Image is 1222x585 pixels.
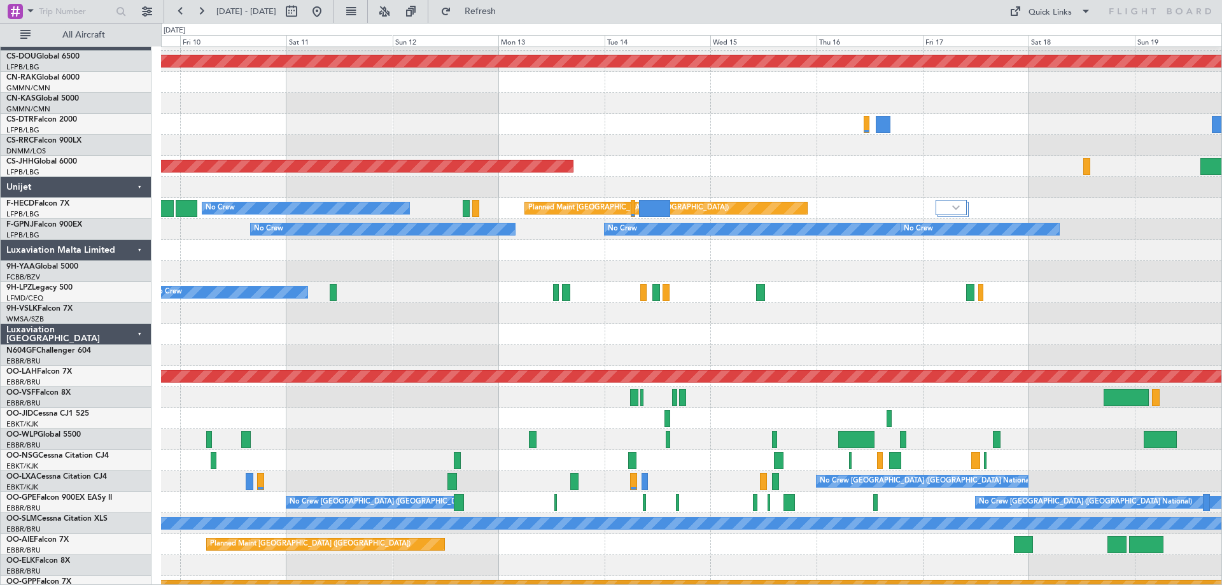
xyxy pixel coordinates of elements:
span: OO-AIE [6,536,34,544]
a: N604GFChallenger 604 [6,347,91,355]
span: 9H-LPZ [6,284,32,292]
div: Fri 17 [923,35,1029,46]
span: OO-WLP [6,431,38,439]
span: OO-JID [6,410,33,418]
a: LFPB/LBG [6,209,39,219]
span: 9H-YAA [6,263,35,271]
a: GMMN/CMN [6,104,50,114]
span: CN-KAS [6,95,36,102]
div: Sat 11 [286,35,393,46]
a: OO-JIDCessna CJ1 525 [6,410,89,418]
button: Quick Links [1003,1,1097,22]
a: OO-ELKFalcon 8X [6,557,70,565]
a: EBBR/BRU [6,504,41,513]
div: [DATE] [164,25,185,36]
a: F-GPNJFalcon 900EX [6,221,82,229]
a: EBKT/KJK [6,462,38,471]
div: Planned Maint [GEOGRAPHIC_DATA] ([GEOGRAPHIC_DATA]) [528,199,729,218]
a: OO-NSGCessna Citation CJ4 [6,452,109,460]
span: 9H-VSLK [6,305,38,313]
a: CS-JHHGlobal 6000 [6,158,77,166]
span: OO-GPE [6,494,36,502]
img: arrow-gray.svg [952,205,960,210]
a: LFPB/LBG [6,230,39,240]
button: Refresh [435,1,511,22]
div: Tue 14 [605,35,711,46]
span: OO-SLM [6,515,37,523]
a: OO-LXACessna Citation CJ4 [6,473,107,481]
a: EBBR/BRU [6,525,41,534]
a: CS-DOUGlobal 6500 [6,53,80,60]
a: F-HECDFalcon 7X [6,200,69,208]
a: EBBR/BRU [6,546,41,555]
div: Mon 13 [498,35,605,46]
a: FCBB/BZV [6,272,40,282]
a: 9H-LPZLegacy 500 [6,284,73,292]
a: 9H-YAAGlobal 5000 [6,263,78,271]
a: LFPB/LBG [6,62,39,72]
span: OO-ELK [6,557,35,565]
a: CN-KASGlobal 5000 [6,95,79,102]
div: No Crew [206,199,235,218]
a: LFPB/LBG [6,167,39,177]
a: EBBR/BRU [6,377,41,387]
span: N604GF [6,347,36,355]
span: All Aircraft [33,31,134,39]
span: CN-RAK [6,74,36,81]
a: EBBR/BRU [6,441,41,450]
a: CS-DTRFalcon 2000 [6,116,77,123]
a: OO-AIEFalcon 7X [6,536,69,544]
a: WMSA/SZB [6,314,44,324]
a: OO-LAHFalcon 7X [6,368,72,376]
div: Fri 10 [180,35,286,46]
div: No Crew [608,220,637,239]
input: Trip Number [39,2,112,21]
span: OO-LAH [6,368,37,376]
span: F-GPNJ [6,221,34,229]
a: GMMN/CMN [6,83,50,93]
div: Wed 15 [710,35,817,46]
div: No Crew [GEOGRAPHIC_DATA] ([GEOGRAPHIC_DATA] National) [820,472,1033,491]
a: EBKT/KJK [6,483,38,492]
span: [DATE] - [DATE] [216,6,276,17]
span: CS-JHH [6,158,34,166]
span: CS-DOU [6,53,36,60]
a: LFMD/CEQ [6,293,43,303]
span: OO-VSF [6,389,36,397]
button: All Aircraft [14,25,138,45]
div: No Crew [GEOGRAPHIC_DATA] ([GEOGRAPHIC_DATA] National) [979,493,1192,512]
a: OO-SLMCessna Citation XLS [6,515,108,523]
span: Refresh [454,7,507,16]
a: LFPB/LBG [6,125,39,135]
div: Thu 16 [817,35,923,46]
div: Sun 12 [393,35,499,46]
a: 9H-VSLKFalcon 7X [6,305,73,313]
div: Sat 18 [1029,35,1135,46]
a: EBKT/KJK [6,419,38,429]
div: Quick Links [1029,6,1072,19]
span: CS-DTR [6,116,34,123]
div: Planned Maint [GEOGRAPHIC_DATA] ([GEOGRAPHIC_DATA]) [210,535,411,554]
div: No Crew [GEOGRAPHIC_DATA] ([GEOGRAPHIC_DATA] National) [290,493,503,512]
span: CS-RRC [6,137,34,144]
span: F-HECD [6,200,34,208]
a: CN-RAKGlobal 6000 [6,74,80,81]
a: EBBR/BRU [6,567,41,576]
a: EBBR/BRU [6,356,41,366]
div: No Crew [153,283,182,302]
span: OO-NSG [6,452,38,460]
a: OO-WLPGlobal 5500 [6,431,81,439]
a: CS-RRCFalcon 900LX [6,137,81,144]
a: OO-GPEFalcon 900EX EASy II [6,494,112,502]
div: No Crew [904,220,933,239]
a: DNMM/LOS [6,146,46,156]
a: EBBR/BRU [6,398,41,408]
a: OO-VSFFalcon 8X [6,389,71,397]
div: No Crew [254,220,283,239]
span: OO-LXA [6,473,36,481]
